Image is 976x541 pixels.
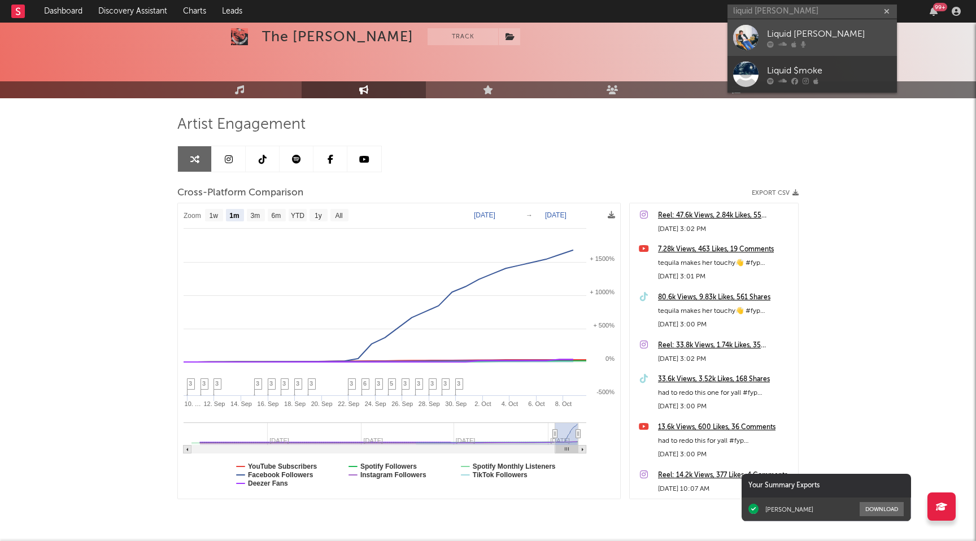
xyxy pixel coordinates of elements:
[403,380,407,387] span: 3
[593,322,615,329] text: + 500%
[248,471,313,479] text: Facebook Followers
[528,400,544,407] text: 6. Oct
[555,400,572,407] text: 8. Oct
[258,400,279,407] text: 16. Sep
[360,471,426,479] text: Instagram Followers
[419,400,440,407] text: 28. Sep
[202,380,206,387] span: 3
[365,400,386,407] text: 24. Sep
[251,212,260,220] text: 3m
[189,380,192,387] span: 3
[177,118,306,132] span: Artist Engagement
[272,212,281,220] text: 6m
[658,421,792,434] a: 13.6k Views, 600 Likes, 36 Comments
[473,463,556,470] text: Spotify Monthly Listeners
[727,5,897,19] input: Search for artists
[215,380,219,387] span: 3
[335,212,342,220] text: All
[391,400,413,407] text: 26. Sep
[658,386,792,400] div: had to redo this one for yall #fyp #countrymusic #90scountry #classiccountry #hankwilliamsjr #zac...
[658,352,792,366] div: [DATE] 3:02 PM
[526,211,533,219] text: →
[473,471,528,479] text: TikTok Followers
[377,380,380,387] span: 3
[474,400,491,407] text: 2. Oct
[350,380,353,387] span: 3
[658,318,792,331] div: [DATE] 3:00 PM
[296,380,299,387] span: 3
[269,380,273,387] span: 3
[262,28,413,45] div: The [PERSON_NAME]
[445,400,467,407] text: 30. Sep
[765,505,813,513] div: [PERSON_NAME]
[177,186,303,200] span: Cross-Platform Comparison
[658,448,792,461] div: [DATE] 3:00 PM
[457,380,460,387] span: 3
[767,64,891,77] div: Liquid $moke
[248,479,288,487] text: Deezer Fans
[742,474,911,498] div: Your Summary Exports
[315,212,322,220] text: 1y
[605,355,615,362] text: 0%
[658,304,792,318] div: tequila makes her touchy👋 #fyp #countrymusic #90scountry #classiccountry #joenichols #zachtop
[590,289,615,295] text: + 1000%
[474,211,495,219] text: [DATE]
[752,190,799,197] button: Export CSV
[658,256,792,270] div: tequila makes her touchy👋 #fyp #countrymusic #90scountry #classiccountry #joenichols #zachtop
[658,222,792,236] div: [DATE] 3:02 PM
[230,400,252,407] text: 14. Sep
[658,270,792,283] div: [DATE] 3:01 PM
[658,469,792,482] a: Reel: 14.2k Views, 377 Likes, 4 Comments
[248,463,317,470] text: YouTube Subscribers
[204,400,225,407] text: 12. Sep
[284,400,306,407] text: 18. Sep
[727,56,897,93] a: Liquid $moke
[502,400,518,407] text: 4. Oct
[545,211,567,219] text: [DATE]
[590,255,615,262] text: + 1500%
[658,339,792,352] a: Reel: 33.8k Views, 1.74k Likes, 35 Comments
[430,380,434,387] span: 3
[363,380,367,387] span: 6
[658,400,792,413] div: [DATE] 3:00 PM
[291,212,304,220] text: YTD
[658,243,792,256] a: 7.28k Views, 463 Likes, 19 Comments
[930,7,938,16] button: 99+
[229,212,239,220] text: 1m
[658,291,792,304] a: 80.6k Views, 9.83k Likes, 561 Shares
[311,400,333,407] text: 20. Sep
[658,373,792,386] a: 33.6k Views, 3.52k Likes, 168 Shares
[185,400,201,407] text: 10. …
[428,28,498,45] button: Track
[658,482,792,496] div: [DATE] 10:07 AM
[338,400,359,407] text: 22. Sep
[256,380,259,387] span: 3
[658,209,792,222] a: Reel: 47.6k Views, 2.84k Likes, 55 Comments
[417,380,420,387] span: 3
[310,380,313,387] span: 3
[767,27,891,41] div: Liquid [PERSON_NAME]
[282,380,286,387] span: 3
[933,3,947,11] div: 99 +
[596,389,615,395] text: -500%
[860,502,904,516] button: Download
[184,212,201,220] text: Zoom
[390,380,393,387] span: 5
[360,463,417,470] text: Spotify Followers
[658,434,792,448] div: had to redo this for yall #fyp #countrymusic #90scountry #classiccountry #hankwilliamsjr #zachtop
[210,212,219,220] text: 1w
[727,19,897,56] a: Liquid [PERSON_NAME]
[443,380,447,387] span: 3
